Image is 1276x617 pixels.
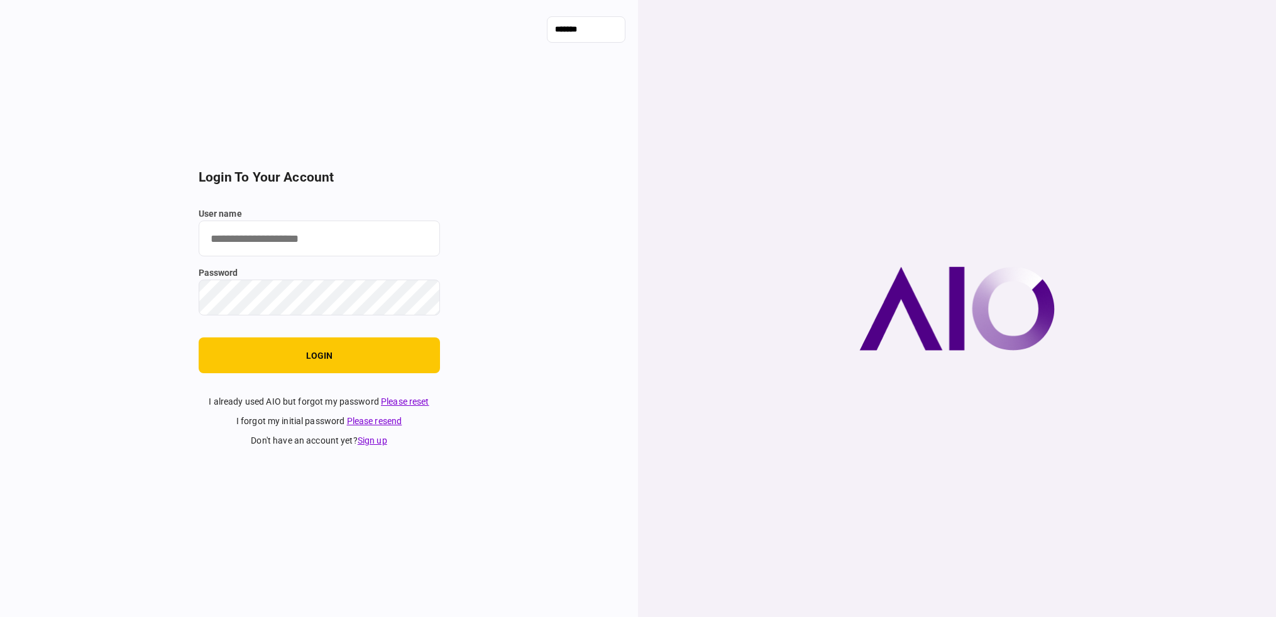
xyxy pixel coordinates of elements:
[199,266,440,280] label: password
[199,170,440,185] h2: login to your account
[199,434,440,447] div: don't have an account yet ?
[199,280,440,315] input: password
[199,207,440,221] label: user name
[859,266,1055,351] img: AIO company logo
[547,16,625,43] input: show language options
[199,337,440,373] button: login
[199,395,440,408] div: I already used AIO but forgot my password
[381,396,429,407] a: Please reset
[199,221,440,256] input: user name
[199,415,440,428] div: I forgot my initial password
[358,435,387,445] a: Sign up
[347,416,402,426] a: Please resend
